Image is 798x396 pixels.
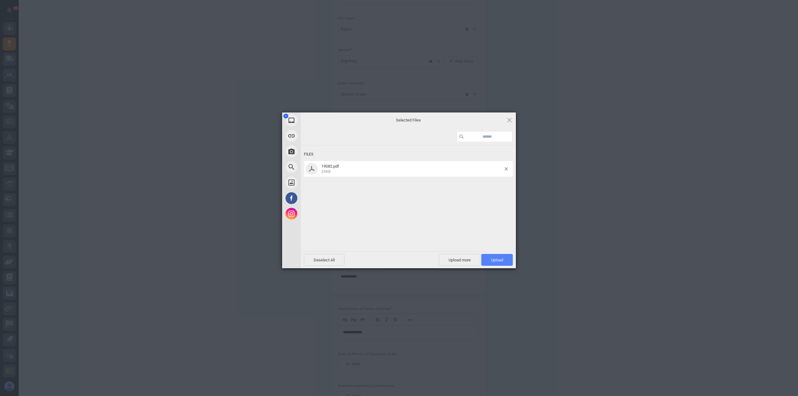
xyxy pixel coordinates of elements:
div: Take Photo [282,144,357,159]
div: Instagram [282,206,357,222]
span: Deselect All [304,254,344,266]
span: Click here or hit ESC to close picker [506,117,513,123]
span: 19082.pdf [321,164,339,169]
span: Upload [491,258,503,262]
div: Web Search [282,159,357,175]
div: Facebook [282,190,357,206]
span: Selected Files [346,117,471,123]
span: Upload more [439,254,480,266]
span: 19082.pdf [320,164,505,174]
div: Unsplash [282,175,357,190]
div: Files [304,149,513,160]
span: 35KB [321,169,330,174]
span: 1 [283,114,288,118]
div: My Device [282,112,357,128]
span: Upload [481,254,513,266]
div: Link (URL) [282,128,357,144]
